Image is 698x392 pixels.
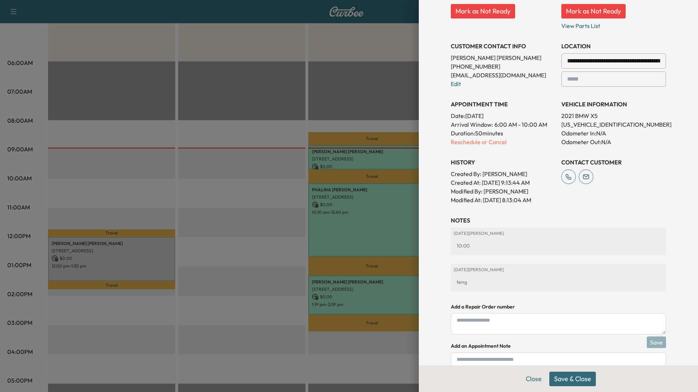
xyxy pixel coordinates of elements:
p: Modified At : [DATE] 8:13:04 AM [451,196,555,204]
p: [DATE] | [PERSON_NAME] [454,230,663,236]
h4: Add a Repair Order number [451,303,666,310]
h3: History [451,158,555,167]
h3: CONTACT CUSTOMER [561,158,666,167]
p: Odometer In: N/A [561,129,666,138]
h3: APPOINTMENT TIME [451,100,555,109]
p: Duration: 50 minutes [451,129,555,138]
h4: Add an Appointment Note [451,342,666,350]
div: 10:00 [454,239,663,252]
div: teng [454,275,663,289]
p: Reschedule or Cancel [451,138,555,146]
p: Date: [DATE] [451,111,555,120]
p: [PERSON_NAME] [PERSON_NAME] [451,53,555,62]
p: [EMAIL_ADDRESS][DOMAIN_NAME] [451,71,555,79]
p: Created By : [PERSON_NAME] [451,170,555,178]
p: [PHONE_NUMBER] [451,62,555,71]
h3: VEHICLE INFORMATION [561,100,666,109]
a: Edit [451,80,461,87]
h3: LOCATION [561,42,666,50]
button: Close [521,372,546,386]
p: Created At : [DATE] 9:13:44 AM [451,178,555,187]
p: 2021 BMW X5 [561,111,666,120]
p: [US_VEHICLE_IDENTIFICATION_NUMBER] [561,120,666,129]
button: Mark as Not Ready [451,4,515,19]
p: View Parts List [561,19,666,30]
p: [DATE] | [PERSON_NAME] [454,267,663,273]
h3: CUSTOMER CONTACT INFO [451,42,555,50]
button: Save & Close [549,372,596,386]
span: 6:00 AM - 10:00 AM [494,120,547,129]
button: Mark as Not Ready [561,4,626,19]
h3: NOTES [451,216,666,225]
p: Arrival Window: [451,120,555,129]
p: Odometer Out: N/A [561,138,666,146]
p: Modified By : [PERSON_NAME] [451,187,555,196]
